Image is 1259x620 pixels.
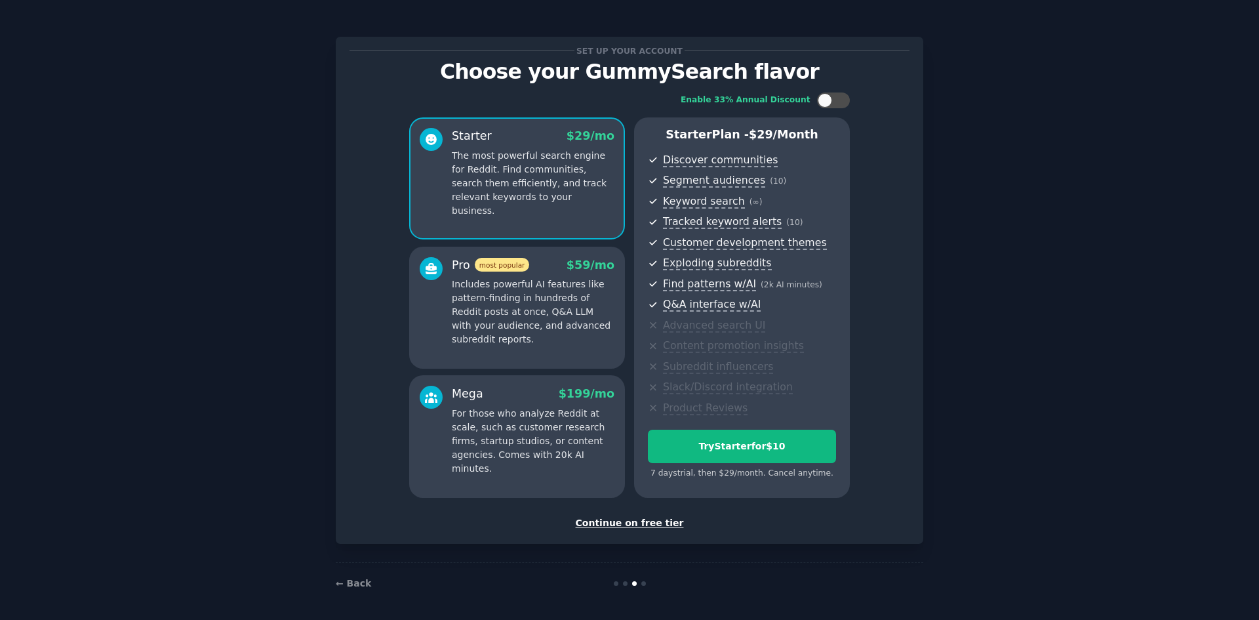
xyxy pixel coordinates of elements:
div: 7 days trial, then $ 29 /month . Cancel anytime. [648,468,836,480]
div: Enable 33% Annual Discount [681,94,810,106]
span: Set up your account [574,44,685,58]
p: Choose your GummySearch flavor [350,60,909,83]
span: Advanced search UI [663,319,765,333]
span: $ 29 /mo [567,129,614,142]
span: Customer development themes [663,236,827,250]
span: ( ∞ ) [749,197,763,207]
p: Includes powerful AI features like pattern-finding in hundreds of Reddit posts at once, Q&A LLM w... [452,278,614,346]
span: Exploding subreddits [663,257,771,270]
span: $ 29 /month [749,128,818,141]
p: The most powerful search engine for Reddit. Find communities, search them efficiently, and track ... [452,149,614,218]
span: Slack/Discord integration [663,381,793,394]
p: Starter Plan - [648,127,836,143]
span: $ 59 /mo [567,258,614,272]
span: Q&A interface w/AI [663,298,761,312]
div: Starter [452,128,492,144]
div: Pro [452,257,529,274]
span: Content promotion insights [663,339,804,353]
span: Tracked keyword alerts [663,215,782,229]
span: ( 10 ) [770,176,786,186]
span: ( 10 ) [786,218,803,227]
button: TryStarterfor$10 [648,430,836,463]
span: Keyword search [663,195,745,209]
p: For those who analyze Reddit at scale, such as customer research firms, startup studios, or conte... [452,407,614,476]
span: ( 2k AI minutes ) [761,280,822,289]
span: most popular [475,258,530,272]
a: ← Back [336,578,371,589]
span: Find patterns w/AI [663,278,756,291]
div: Mega [452,386,483,402]
div: Try Starter for $10 [649,440,835,453]
span: Subreddit influencers [663,360,773,374]
div: Continue on free tier [350,516,909,530]
span: Product Reviews [663,402,748,415]
span: Segment audiences [663,174,765,188]
span: $ 199 /mo [559,387,614,400]
span: Discover communities [663,154,778,167]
